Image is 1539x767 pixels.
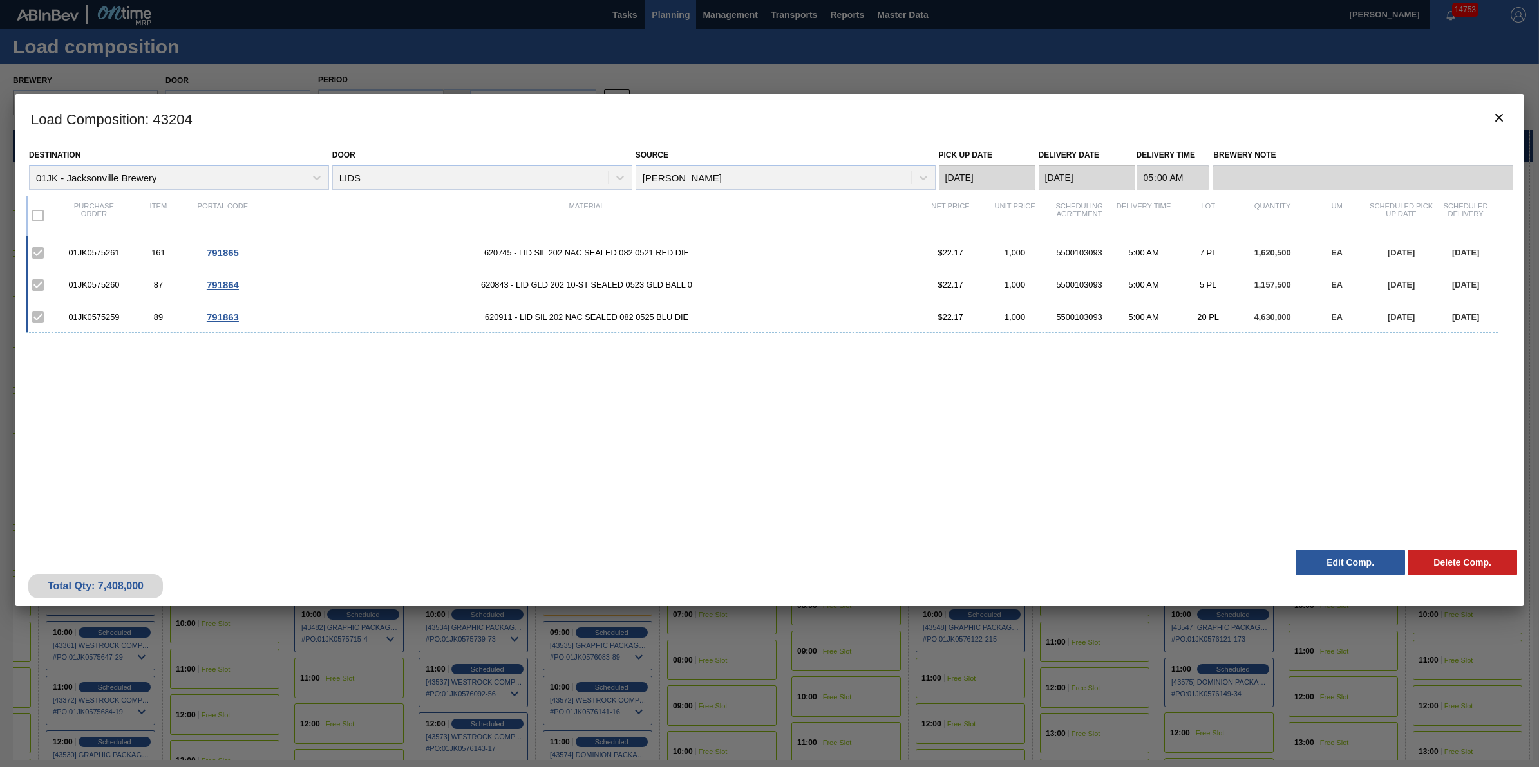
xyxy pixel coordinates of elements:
span: 620745 - LID SIL 202 NAC SEALED 082 0521 RED DIE [255,248,918,257]
span: 620843 - LID GLD 202 10-ST SEALED 0523 GLD BALL 0 [255,280,918,290]
span: 791865 [207,247,239,258]
span: EA [1331,248,1343,257]
div: Scheduled Delivery [1433,202,1498,229]
input: mm/dd/yyyy [1039,165,1135,190]
button: Delete Comp. [1408,550,1517,575]
span: 4,630,000 [1254,312,1291,322]
label: Source [636,151,668,160]
div: $22.17 [918,248,983,257]
div: Purchase order [62,202,126,229]
div: Material [255,202,918,229]
div: 5:00 AM [1111,248,1176,257]
div: 20 PL [1176,312,1240,322]
div: $22.17 [918,312,983,322]
div: 87 [126,280,191,290]
input: mm/dd/yyyy [939,165,1035,190]
button: Edit Comp. [1296,550,1405,575]
span: [DATE] [1452,248,1479,257]
label: Pick up Date [939,151,993,160]
div: UM [1305,202,1369,229]
div: 1,000 [983,280,1047,290]
span: [DATE] [1452,280,1479,290]
div: Scheduling Agreement [1047,202,1111,229]
div: Quantity [1240,202,1305,229]
label: Brewery Note [1213,146,1513,165]
span: [DATE] [1388,248,1415,257]
label: Delivery Date [1039,151,1099,160]
span: EA [1331,312,1343,322]
div: 5500103093 [1047,248,1111,257]
span: [DATE] [1388,312,1415,322]
div: Portal code [191,202,255,229]
div: Go to Order [191,279,255,290]
h3: Load Composition : 43204 [15,94,1524,143]
span: [DATE] [1452,312,1479,322]
span: [DATE] [1388,280,1415,290]
div: 01JK0575259 [62,312,126,322]
div: Total Qty: 7,408,000 [38,580,153,592]
div: 01JK0575260 [62,280,126,290]
div: 7 PL [1176,248,1240,257]
span: 1,620,500 [1254,248,1291,257]
div: Go to Order [191,247,255,258]
div: $22.17 [918,280,983,290]
div: Scheduled Pick up Date [1369,202,1433,229]
div: 1,000 [983,248,1047,257]
span: 791863 [207,311,239,322]
div: 5:00 AM [1111,312,1176,322]
div: 5:00 AM [1111,280,1176,290]
div: Net Price [918,202,983,229]
div: Go to Order [191,311,255,322]
span: 791864 [207,279,239,290]
div: 5 PL [1176,280,1240,290]
div: 5500103093 [1047,280,1111,290]
div: 5500103093 [1047,312,1111,322]
div: Lot [1176,202,1240,229]
div: 89 [126,312,191,322]
label: Destination [29,151,80,160]
div: Delivery Time [1111,202,1176,229]
div: Item [126,202,191,229]
span: 620911 - LID SIL 202 NAC SEALED 082 0525 BLU DIE [255,312,918,322]
label: Delivery Time [1137,146,1209,165]
span: 1,157,500 [1254,280,1291,290]
div: 1,000 [983,312,1047,322]
div: Unit Price [983,202,1047,229]
div: 01JK0575261 [62,248,126,257]
span: EA [1331,280,1343,290]
div: 161 [126,248,191,257]
label: Door [332,151,355,160]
